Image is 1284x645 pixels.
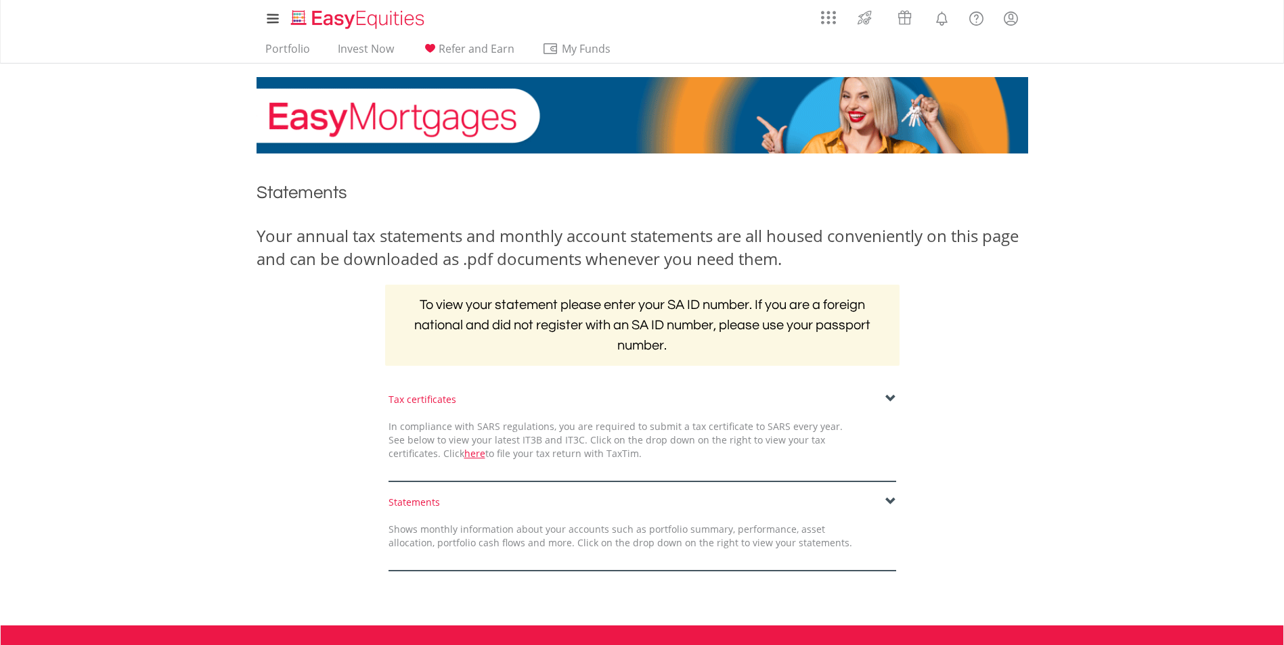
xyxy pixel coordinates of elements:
[286,3,430,30] a: Home page
[464,447,485,460] a: here
[443,447,642,460] span: Click to file your tax return with TaxTim.
[885,3,925,28] a: Vouchers
[854,7,876,28] img: thrive-v2.svg
[260,42,315,63] a: Portfolio
[925,3,959,30] a: Notifications
[257,224,1028,271] div: Your annual tax statements and monthly account statements are all housed conveniently on this pag...
[416,42,520,63] a: Refer and Earn
[994,3,1028,33] a: My Profile
[389,393,896,406] div: Tax certificates
[812,3,845,25] a: AppsGrid
[389,496,896,509] div: Statements
[439,41,514,56] span: Refer and Earn
[542,40,631,57] span: My Funds
[288,8,430,30] img: EasyEquities_Logo.png
[257,77,1028,153] img: EasyMortage Promotion Banner
[389,420,843,460] span: In compliance with SARS regulations, you are required to submit a tax certificate to SARS every y...
[959,3,994,30] a: FAQ's and Support
[257,184,347,201] span: Statements
[378,523,862,550] div: Shows monthly information about your accounts such as portfolio summary, performance, asset alloc...
[821,10,836,25] img: grid-menu-icon.svg
[385,285,900,366] h2: To view your statement please enter your SA ID number. If you are a foreign national and did not ...
[893,7,916,28] img: vouchers-v2.svg
[332,42,399,63] a: Invest Now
